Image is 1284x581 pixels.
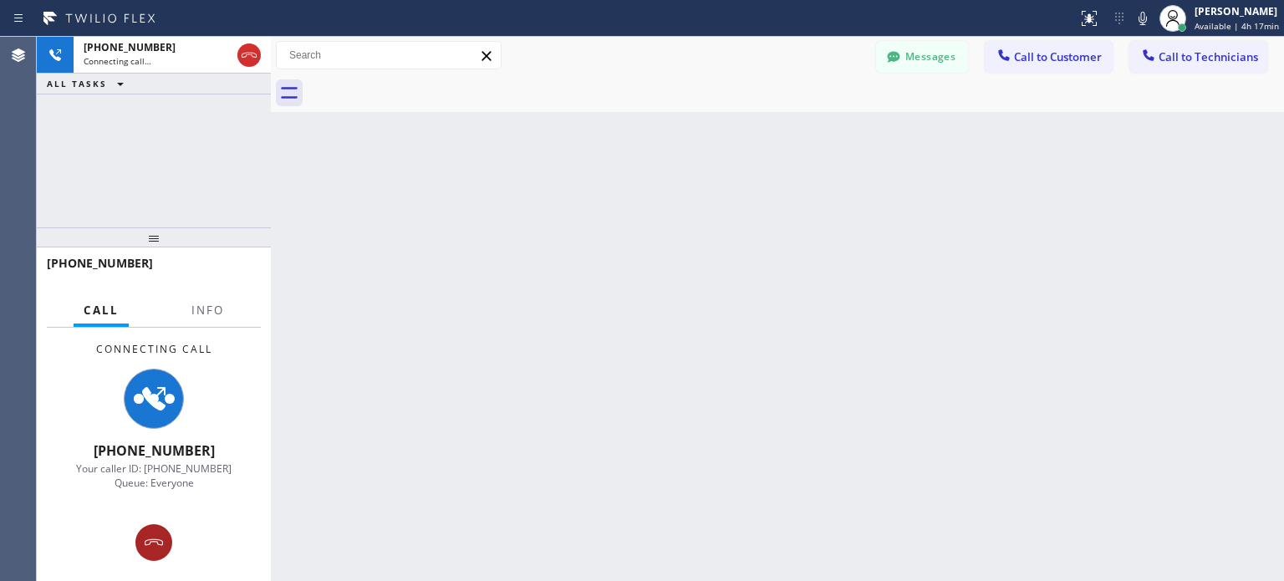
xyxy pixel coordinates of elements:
[237,43,261,67] button: Hang up
[876,41,968,73] button: Messages
[135,524,172,561] button: Hang up
[1014,49,1102,64] span: Call to Customer
[96,342,212,356] span: Connecting Call
[277,42,501,69] input: Search
[181,294,234,327] button: Info
[84,303,119,318] span: Call
[1195,4,1279,18] div: [PERSON_NAME]
[191,303,224,318] span: Info
[1195,20,1279,32] span: Available | 4h 17min
[37,74,140,94] button: ALL TASKS
[74,294,129,327] button: Call
[84,40,176,54] span: [PHONE_NUMBER]
[985,41,1113,73] button: Call to Customer
[1131,7,1154,30] button: Mute
[76,461,232,490] span: Your caller ID: [PHONE_NUMBER] Queue: Everyone
[1159,49,1258,64] span: Call to Technicians
[94,441,215,460] span: [PHONE_NUMBER]
[84,55,151,67] span: Connecting call…
[1129,41,1267,73] button: Call to Technicians
[47,78,107,89] span: ALL TASKS
[47,255,153,271] span: [PHONE_NUMBER]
